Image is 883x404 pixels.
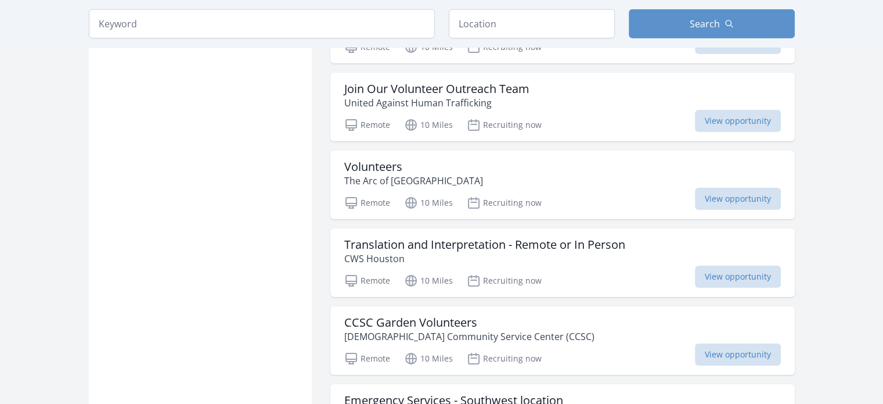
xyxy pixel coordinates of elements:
p: The Arc of [GEOGRAPHIC_DATA] [344,174,483,188]
p: 10 Miles [404,118,453,132]
p: Recruiting now [467,274,542,288]
span: Search [690,17,720,31]
a: Join Our Volunteer Outreach Team United Against Human Trafficking Remote 10 Miles Recruiting now ... [330,73,795,141]
p: Remote [344,118,390,132]
a: CCSC Garden Volunteers [DEMOGRAPHIC_DATA] Community Service Center (CCSC) Remote 10 Miles Recruit... [330,306,795,375]
p: 10 Miles [404,352,453,366]
input: Location [449,9,615,38]
p: Remote [344,196,390,210]
h3: Translation and Interpretation - Remote or In Person [344,238,625,252]
p: United Against Human Trafficking [344,96,529,110]
span: View opportunity [695,188,781,210]
p: Recruiting now [467,352,542,366]
p: CWS Houston [344,252,625,266]
span: View opportunity [695,266,781,288]
p: Remote [344,352,390,366]
p: Recruiting now [467,196,542,210]
span: View opportunity [695,344,781,366]
input: Keyword [89,9,435,38]
h3: CCSC Garden Volunteers [344,316,594,330]
p: Recruiting now [467,118,542,132]
button: Search [629,9,795,38]
span: View opportunity [695,110,781,132]
p: Remote [344,274,390,288]
p: [DEMOGRAPHIC_DATA] Community Service Center (CCSC) [344,330,594,344]
a: Translation and Interpretation - Remote or In Person CWS Houston Remote 10 Miles Recruiting now V... [330,228,795,297]
h3: Join Our Volunteer Outreach Team [344,82,529,96]
p: 10 Miles [404,274,453,288]
a: Volunteers The Arc of [GEOGRAPHIC_DATA] Remote 10 Miles Recruiting now View opportunity [330,151,795,219]
h3: Volunteers [344,160,483,174]
p: 10 Miles [404,196,453,210]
